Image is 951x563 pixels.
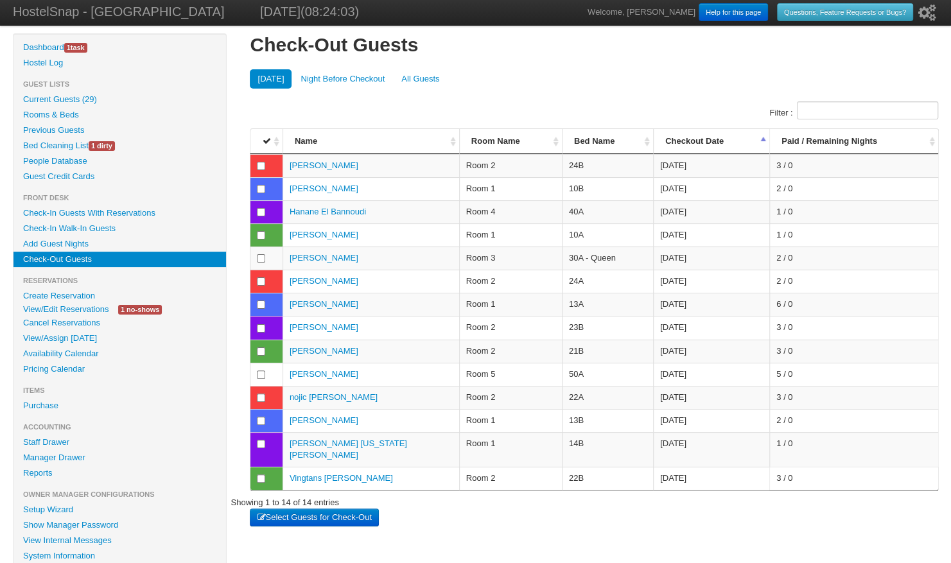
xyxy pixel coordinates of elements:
li: Accounting [13,419,226,435]
td: Room 1 [459,293,562,316]
td: 10A [562,223,653,247]
td: Room 3 [459,247,562,270]
a: [PERSON_NAME] [290,415,358,425]
a: [DATE] [250,69,292,89]
td: 24A [562,270,653,293]
a: All Guests [394,69,447,89]
td: 50A [562,363,653,386]
a: Show Manager Password [13,517,226,533]
a: Staff Drawer [13,435,226,450]
a: nojic [PERSON_NAME] [290,392,378,402]
a: Bed Cleaning List1 dirty [13,138,226,153]
a: Purchase [13,398,226,413]
td: 5 / 0 [769,363,938,386]
li: Items [13,383,226,398]
td: 3 / 0 [769,386,938,409]
td: Room 2 [459,316,562,339]
td: 1 / 0 [769,223,938,247]
a: Create Reservation [13,288,226,304]
a: Current Guests (29) [13,92,226,107]
td: Room 1 [459,432,562,467]
a: Reports [13,465,226,481]
a: [PERSON_NAME] [290,369,358,379]
li: Guest Lists [13,76,226,92]
th: Checkout Date: activate to sort column descending [653,129,769,154]
a: Help for this page [699,3,768,21]
td: Room 2 [459,340,562,363]
td: 30A - Queen [562,247,653,270]
td: Room 1 [459,409,562,432]
td: 6 / 0 [769,293,938,316]
td: Room 2 [459,386,562,409]
a: Cancel Reservations [13,315,226,331]
td: Room 4 [459,200,562,223]
td: 2 / 0 [769,270,938,293]
th: : activate to sort column ascending [250,129,282,154]
td: [DATE] [653,223,769,247]
a: Availability Calendar [13,346,226,361]
li: Front Desk [13,190,226,205]
div: Showing 1 to 14 of 14 entries [231,490,338,508]
a: Hanane El Bannoudi [290,207,366,216]
h1: Check-Out Guests [250,33,938,56]
a: Check-In Guests With Reservations [13,205,226,221]
td: 2 / 0 [769,247,938,270]
td: 3 / 0 [769,154,938,177]
a: [PERSON_NAME] [290,276,358,286]
td: [DATE] [653,316,769,339]
td: [DATE] [653,467,769,490]
td: [DATE] [653,432,769,467]
span: 1 no-shows [118,305,162,315]
th: Name: activate to sort column ascending [283,129,459,154]
td: 23B [562,316,653,339]
a: Previous Guests [13,123,226,138]
th: Room Name: activate to sort column ascending [459,129,562,154]
span: (08:24:03) [301,4,359,19]
td: 2 / 0 [769,177,938,200]
a: 1 no-shows [109,302,171,316]
input: Filter : [797,101,938,119]
th: Bed Name: activate to sort column ascending [562,129,653,154]
i: Setup Wizard [918,4,936,21]
a: Check-In Walk-In Guests [13,221,226,236]
span: 1 dirty [89,141,115,151]
td: 1 / 0 [769,200,938,223]
td: [DATE] [653,200,769,223]
td: 22A [562,386,653,409]
td: 10B [562,177,653,200]
a: [PERSON_NAME] [290,184,358,193]
a: Setup Wizard [13,502,226,517]
a: Manager Drawer [13,450,226,465]
button: Select Guests for Check-Out [250,508,378,526]
td: [DATE] [653,154,769,177]
a: Rooms & Beds [13,107,226,123]
td: [DATE] [653,409,769,432]
td: [DATE] [653,293,769,316]
td: Room 2 [459,270,562,293]
td: 21B [562,340,653,363]
td: 22B [562,467,653,490]
td: 40A [562,200,653,223]
a: Hostel Log [13,55,226,71]
td: Room 2 [459,467,562,490]
td: [DATE] [653,340,769,363]
td: [DATE] [653,270,769,293]
a: Pricing Calendar [13,361,226,377]
a: People Database [13,153,226,169]
td: [DATE] [653,247,769,270]
td: [DATE] [653,386,769,409]
a: [PERSON_NAME] [290,160,358,170]
td: [DATE] [653,363,769,386]
label: Filter : [769,101,938,125]
a: Check-Out Guests [13,252,226,267]
a: [PERSON_NAME] [US_STATE] [PERSON_NAME] [290,438,407,460]
td: 2 / 0 [769,409,938,432]
li: Reservations [13,273,226,288]
a: View Internal Messages [13,533,226,548]
a: [PERSON_NAME] [290,230,358,239]
td: 3 / 0 [769,316,938,339]
td: Room 1 [459,223,562,247]
a: Vingtans [PERSON_NAME] [290,473,393,483]
td: Room 5 [459,363,562,386]
td: 13A [562,293,653,316]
